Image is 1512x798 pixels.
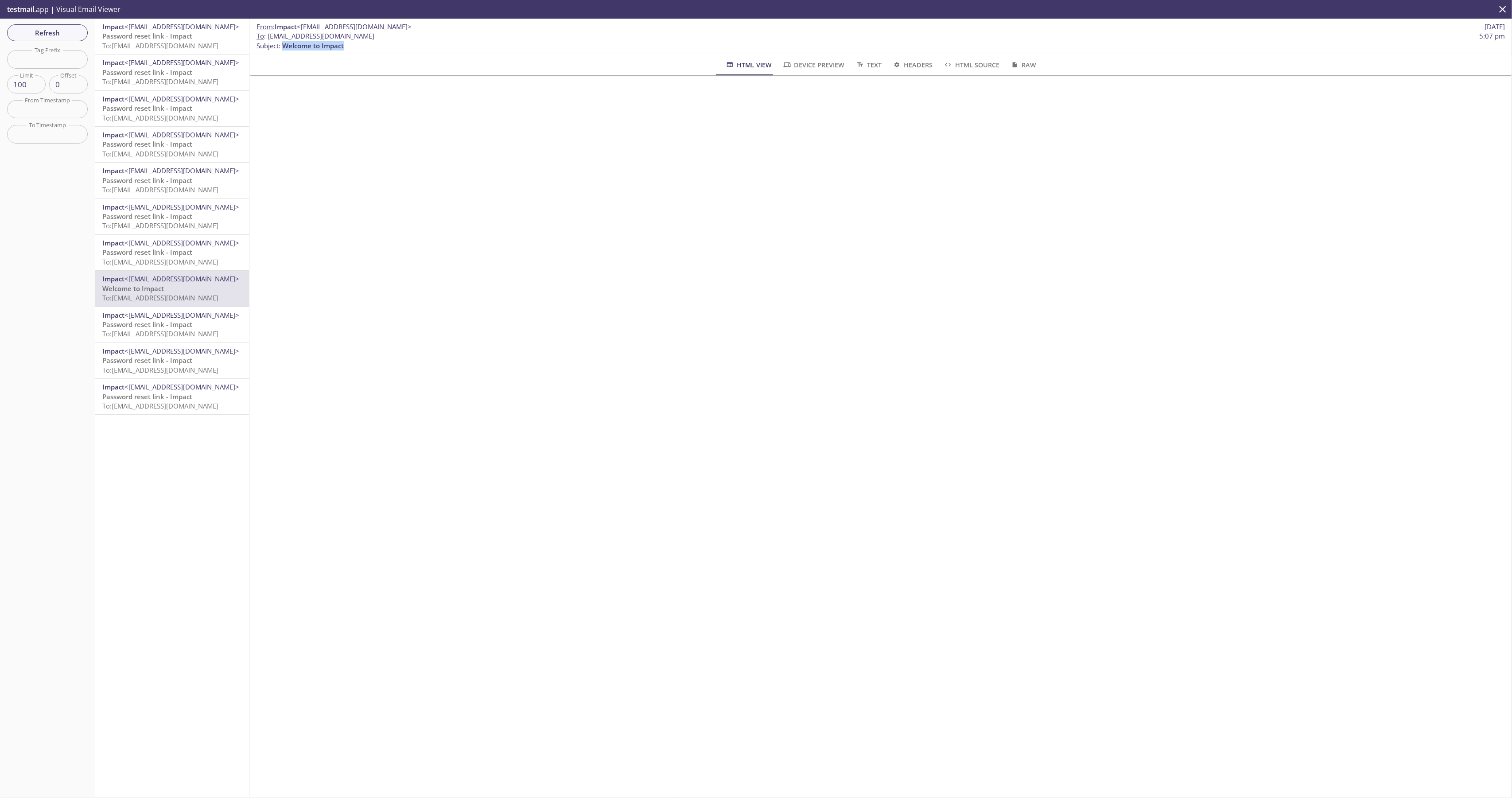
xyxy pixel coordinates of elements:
[124,130,239,139] span: <[EMAIL_ADDRESS][DOMAIN_NAME]>
[102,140,192,148] span: Password reset link - Impact
[282,41,344,50] span: Welcome to Impact
[102,238,124,247] span: Impact
[95,163,249,198] div: Impact<[EMAIL_ADDRESS][DOMAIN_NAME]>Password reset link - ImpactTo:[EMAIL_ADDRESS][DOMAIN_NAME]
[102,392,192,401] span: Password reset link - Impact
[102,31,192,40] span: Password reset link - Impact
[95,307,249,343] div: Impact<[EMAIL_ADDRESS][DOMAIN_NAME]>Password reset link - ImpactTo:[EMAIL_ADDRESS][DOMAIN_NAME]
[1010,59,1036,70] span: Raw
[95,91,249,126] div: Impact<[EMAIL_ADDRESS][DOMAIN_NAME]>Password reset link - ImpactTo:[EMAIL_ADDRESS][DOMAIN_NAME]
[257,22,273,31] span: From
[95,271,249,306] div: Impact<[EMAIL_ADDRESS][DOMAIN_NAME]>Welcome to ImpactTo:[EMAIL_ADDRESS][DOMAIN_NAME]
[102,257,218,266] span: To: [EMAIL_ADDRESS][DOMAIN_NAME]
[102,274,124,283] span: Impact
[1485,22,1505,31] span: [DATE]
[102,401,218,410] span: To: [EMAIL_ADDRESS][DOMAIN_NAME]
[124,202,239,211] span: <[EMAIL_ADDRESS][DOMAIN_NAME]>
[257,41,279,50] span: Subject
[95,54,249,90] div: Impact<[EMAIL_ADDRESS][DOMAIN_NAME]>Password reset link - ImpactTo:[EMAIL_ADDRESS][DOMAIN_NAME]
[1479,31,1505,41] span: 5:07 pm
[102,22,124,31] span: Impact
[102,329,218,338] span: To: [EMAIL_ADDRESS][DOMAIN_NAME]
[95,127,249,162] div: Impact<[EMAIL_ADDRESS][DOMAIN_NAME]>Password reset link - ImpactTo:[EMAIL_ADDRESS][DOMAIN_NAME]
[102,58,124,67] span: Impact
[102,149,218,158] span: To: [EMAIL_ADDRESS][DOMAIN_NAME]
[102,221,218,230] span: To: [EMAIL_ADDRESS][DOMAIN_NAME]
[102,284,164,293] span: Welcome to Impact
[95,379,249,414] div: Impact<[EMAIL_ADDRESS][DOMAIN_NAME]>Password reset link - ImpactTo:[EMAIL_ADDRESS][DOMAIN_NAME]
[14,27,81,39] span: Refresh
[102,94,124,103] span: Impact
[95,19,249,415] nav: emails
[124,166,239,175] span: <[EMAIL_ADDRESS][DOMAIN_NAME]>
[102,185,218,194] span: To: [EMAIL_ADDRESS][DOMAIN_NAME]
[102,176,192,185] span: Password reset link - Impact
[102,382,124,391] span: Impact
[782,59,844,70] span: Device Preview
[257,31,1505,51] p: :
[102,202,124,211] span: Impact
[102,104,192,113] span: Password reset link - Impact
[124,311,239,319] span: <[EMAIL_ADDRESS][DOMAIN_NAME]>
[124,382,239,391] span: <[EMAIL_ADDRESS][DOMAIN_NAME]>
[124,274,239,283] span: <[EMAIL_ADDRESS][DOMAIN_NAME]>
[95,19,249,54] div: Impact<[EMAIL_ADDRESS][DOMAIN_NAME]>Password reset link - ImpactTo:[EMAIL_ADDRESS][DOMAIN_NAME]
[892,59,933,70] span: Headers
[102,77,218,86] span: To: [EMAIL_ADDRESS][DOMAIN_NAME]
[102,166,124,175] span: Impact
[943,59,999,70] span: HTML Source
[95,343,249,378] div: Impact<[EMAIL_ADDRESS][DOMAIN_NAME]>Password reset link - ImpactTo:[EMAIL_ADDRESS][DOMAIN_NAME]
[855,59,882,70] span: Text
[102,320,192,329] span: Password reset link - Impact
[297,22,412,31] span: <[EMAIL_ADDRESS][DOMAIN_NAME]>
[124,346,239,355] span: <[EMAIL_ADDRESS][DOMAIN_NAME]>
[275,22,297,31] span: Impact
[257,31,264,40] span: To
[257,31,374,41] span: : [EMAIL_ADDRESS][DOMAIN_NAME]
[725,59,772,70] span: HTML View
[102,356,192,365] span: Password reset link - Impact
[102,113,218,122] span: To: [EMAIL_ADDRESS][DOMAIN_NAME]
[7,4,34,14] span: testmail
[102,293,218,302] span: To: [EMAIL_ADDRESS][DOMAIN_NAME]
[102,248,192,257] span: Password reset link - Impact
[102,311,124,319] span: Impact
[95,235,249,270] div: Impact<[EMAIL_ADDRESS][DOMAIN_NAME]>Password reset link - ImpactTo:[EMAIL_ADDRESS][DOMAIN_NAME]
[124,238,239,247] span: <[EMAIL_ADDRESS][DOMAIN_NAME]>
[124,58,239,67] span: <[EMAIL_ADDRESS][DOMAIN_NAME]>
[257,22,412,31] span: :
[102,346,124,355] span: Impact
[102,366,218,374] span: To: [EMAIL_ADDRESS][DOMAIN_NAME]
[124,94,239,103] span: <[EMAIL_ADDRESS][DOMAIN_NAME]>
[124,22,239,31] span: <[EMAIL_ADDRESS][DOMAIN_NAME]>
[102,41,218,50] span: To: [EMAIL_ADDRESS][DOMAIN_NAME]
[102,68,192,77] span: Password reset link - Impact
[95,199,249,234] div: Impact<[EMAIL_ADDRESS][DOMAIN_NAME]>Password reset link - ImpactTo:[EMAIL_ADDRESS][DOMAIN_NAME]
[102,130,124,139] span: Impact
[102,212,192,221] span: Password reset link - Impact
[7,24,88,41] button: Refresh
